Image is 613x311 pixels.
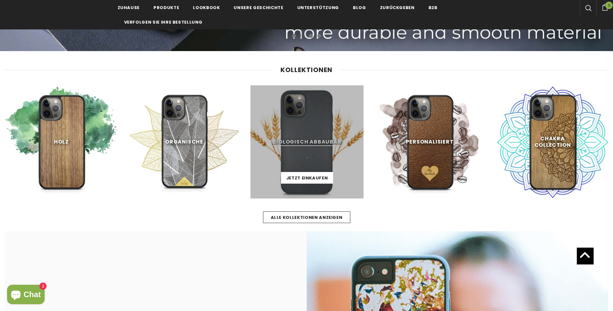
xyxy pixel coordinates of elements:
a: Alle Kollektionen anzeigen [263,211,350,223]
span: 0 [605,2,613,9]
span: Unsere Geschichte [234,5,283,11]
span: Zurückgeben [380,5,415,11]
a: Verfolgen Sie Ihre Bestellung [124,15,203,29]
span: Produkte [153,5,179,11]
a: 0 [597,3,613,11]
button: 1 [292,34,296,38]
span: B2B [428,5,438,11]
button: 4 [317,34,321,38]
button: 3 [309,34,313,38]
button: 2 [301,34,304,38]
span: Verfolgen Sie Ihre Bestellung [124,19,203,25]
span: Blog [353,5,366,11]
inbox-online-store-chat: Onlineshop-Chat von Shopify [5,285,47,306]
span: Kollektionen [280,65,333,74]
span: Unterstützung [297,5,339,11]
span: Alle Kollektionen anzeigen [271,214,343,220]
span: Lookbook [193,5,220,11]
span: Jetzt einkaufen [286,175,328,181]
a: Jetzt einkaufen [281,172,333,184]
span: Zuhause [118,5,140,11]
